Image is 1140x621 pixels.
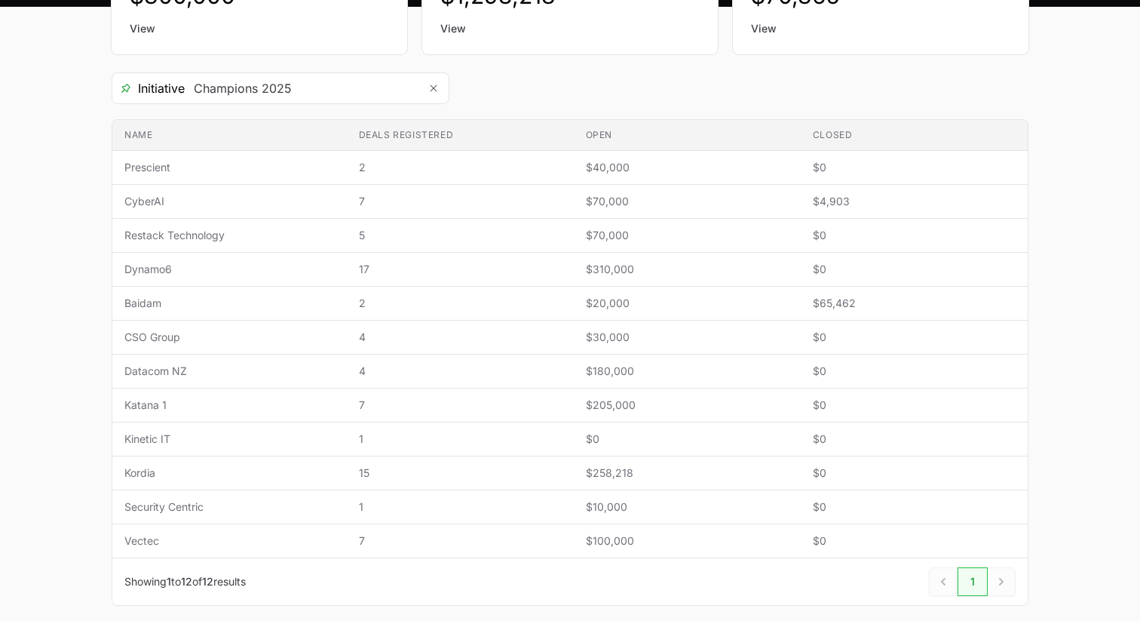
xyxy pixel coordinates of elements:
span: Restack Technology [124,228,335,243]
span: $70,000 [586,194,789,209]
span: Vectec [124,533,335,549]
a: 1 [958,567,988,596]
span: $0 [813,330,1016,345]
span: $310,000 [586,262,789,277]
span: Security Centric [124,500,335,515]
span: Baidam [124,296,335,311]
span: $0 [813,432,1016,447]
input: Search initiatives [185,73,418,103]
span: $0 [813,228,1016,243]
span: 1 [359,432,562,447]
span: 4 [359,330,562,345]
span: $0 [586,432,789,447]
span: Datacom NZ [124,364,335,379]
span: 7 [359,533,562,549]
span: Initiative [112,79,185,97]
a: View [130,21,389,36]
span: $0 [813,398,1016,413]
th: Open [574,120,801,151]
span: 1 [167,575,171,588]
span: $10,000 [586,500,789,515]
th: Name [112,120,347,151]
button: Remove [418,73,449,103]
span: $20,000 [586,296,789,311]
span: 12 [202,575,213,588]
span: $0 [813,466,1016,481]
span: $0 [813,500,1016,515]
span: Kinetic IT [124,432,335,447]
span: $100,000 [586,533,789,549]
span: $0 [813,533,1016,549]
span: $4,903 [813,194,1016,209]
span: Dynamo6 [124,262,335,277]
span: $205,000 [586,398,789,413]
span: $180,000 [586,364,789,379]
span: Kordia [124,466,335,481]
span: $40,000 [586,160,789,175]
span: Prescient [124,160,335,175]
span: 1 [359,500,562,515]
a: View [751,21,1010,36]
span: $258,218 [586,466,789,481]
span: $0 [813,364,1016,379]
span: 5 [359,228,562,243]
span: $65,462 [813,296,1016,311]
span: 2 [359,296,562,311]
span: CSO Group [124,330,335,345]
span: 17 [359,262,562,277]
span: CyberAI [124,194,335,209]
span: Katana 1 [124,398,335,413]
span: $0 [813,262,1016,277]
th: Deals registered [347,120,574,151]
section: Deals Filters [112,72,1028,606]
th: Closed [801,120,1028,151]
p: Showing to of results [124,574,246,589]
span: $70,000 [586,228,789,243]
span: 2 [359,160,562,175]
span: 7 [359,194,562,209]
a: View [440,21,700,36]
span: 12 [181,575,192,588]
span: 4 [359,364,562,379]
span: 7 [359,398,562,413]
span: $30,000 [586,330,789,345]
span: 15 [359,466,562,481]
span: $0 [813,160,1016,175]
